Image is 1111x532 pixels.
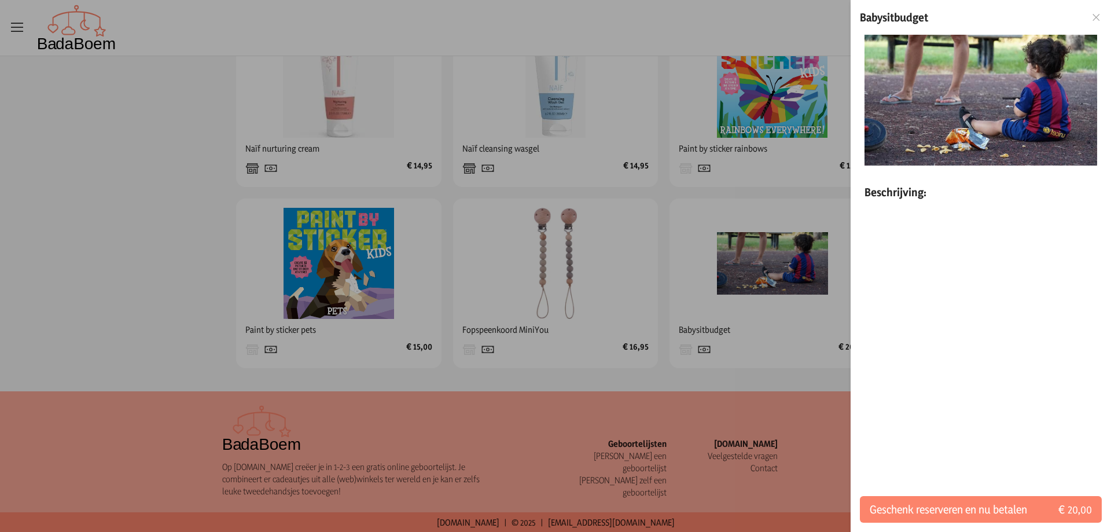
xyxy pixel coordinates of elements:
[1058,501,1092,518] span: € 20,00
[870,501,1027,518] span: Geschenk reserveren en nu betalen
[860,496,1102,523] button: Geschenk reserveren en nu betalen€ 20,00
[860,9,928,25] h2: Babysitbudget
[864,35,1097,166] img: Babysitbudget
[864,184,1097,200] p: Beschrijving:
